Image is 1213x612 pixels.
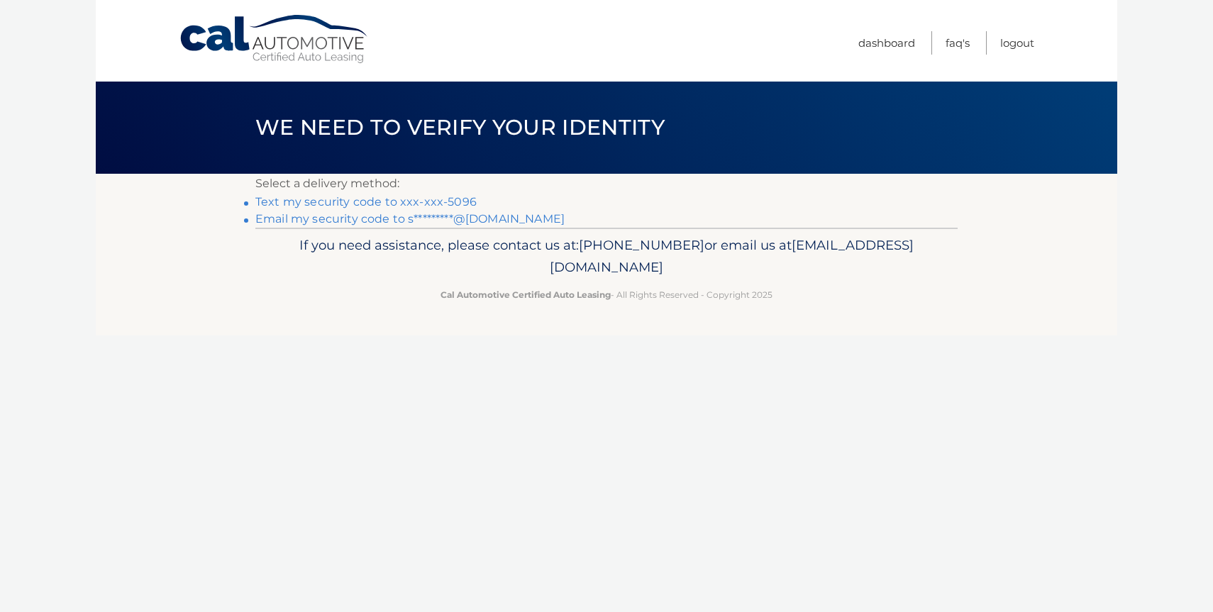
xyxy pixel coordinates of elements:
p: - All Rights Reserved - Copyright 2025 [265,287,948,302]
a: Logout [1000,31,1034,55]
span: [PHONE_NUMBER] [579,237,704,253]
a: FAQ's [946,31,970,55]
strong: Cal Automotive Certified Auto Leasing [441,289,611,300]
a: Text my security code to xxx-xxx-5096 [255,195,477,208]
span: We need to verify your identity [255,114,665,140]
p: If you need assistance, please contact us at: or email us at [265,234,948,279]
a: Dashboard [858,31,915,55]
a: Email my security code to s*********@[DOMAIN_NAME] [255,212,565,226]
p: Select a delivery method: [255,174,958,194]
a: Cal Automotive [179,14,370,65]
